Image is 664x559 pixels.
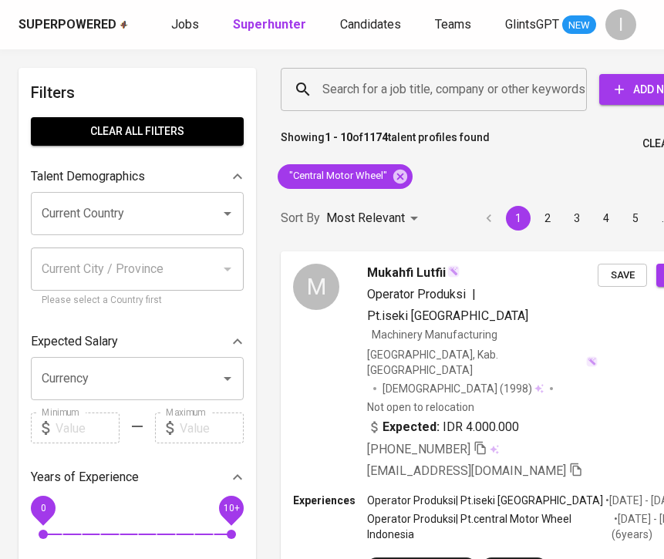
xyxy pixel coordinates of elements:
[31,117,244,146] button: Clear All filters
[40,503,46,514] span: 0
[605,9,636,40] div: I
[472,285,476,304] span: |
[367,308,528,323] span: Pt.iseki [GEOGRAPHIC_DATA]
[281,130,490,158] p: Showing of talent profiles found
[56,413,120,443] input: Value
[278,169,396,184] span: "Central Motor Wheel"
[435,15,474,35] a: Teams
[171,17,199,32] span: Jobs
[293,493,367,508] p: Experiences
[367,493,603,508] p: Operator Produksi | Pt.iseki [GEOGRAPHIC_DATA]
[233,15,309,35] a: Superhunter
[233,17,306,32] b: Superhunter
[447,265,460,278] img: magic_wand.svg
[594,206,618,231] button: Go to page 4
[31,462,244,493] div: Years of Experience
[326,209,405,227] p: Most Relevant
[43,122,231,141] span: Clear All filters
[326,204,423,233] div: Most Relevant
[383,381,500,396] span: [DEMOGRAPHIC_DATA]
[367,347,598,378] div: [GEOGRAPHIC_DATA], Kab. [GEOGRAPHIC_DATA]
[42,293,233,308] p: Please select a Country first
[217,368,238,389] button: Open
[363,131,388,143] b: 1174
[562,18,596,33] span: NEW
[281,209,320,227] p: Sort By
[372,328,497,341] span: Machinery Manufacturing
[31,326,244,357] div: Expected Salary
[598,264,647,288] button: Save
[223,503,239,514] span: 10+
[217,203,238,224] button: Open
[340,17,401,32] span: Candidates
[31,161,244,192] div: Talent Demographics
[367,264,446,282] span: Mukahfi Lutfii
[605,267,639,285] span: Save
[383,418,440,436] b: Expected:
[367,399,474,415] p: Not open to relocation
[293,264,339,310] div: M
[383,381,544,396] div: (1998)
[278,164,413,189] div: "Central Motor Wheel"
[31,80,244,105] h6: Filters
[325,131,352,143] b: 1 - 10
[19,16,128,34] a: Superpoweredapp logo
[586,356,598,368] img: magic_wand.svg
[506,206,531,231] button: page 1
[367,287,466,301] span: Operator Produksi
[367,442,470,456] span: [PHONE_NUMBER]
[180,413,244,443] input: Value
[565,206,589,231] button: Go to page 3
[367,511,612,542] p: Operator Produksi | Pt.central Motor Wheel Indonesia
[120,20,128,29] img: app logo
[505,15,596,35] a: GlintsGPT NEW
[505,17,559,32] span: GlintsGPT
[340,15,404,35] a: Candidates
[367,418,519,436] div: IDR 4.000.000
[19,16,116,34] div: Superpowered
[623,206,648,231] button: Go to page 5
[367,463,566,478] span: [EMAIL_ADDRESS][DOMAIN_NAME]
[171,15,202,35] a: Jobs
[535,206,560,231] button: Go to page 2
[31,167,145,186] p: Talent Demographics
[435,17,471,32] span: Teams
[31,468,139,487] p: Years of Experience
[31,332,118,351] p: Expected Salary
